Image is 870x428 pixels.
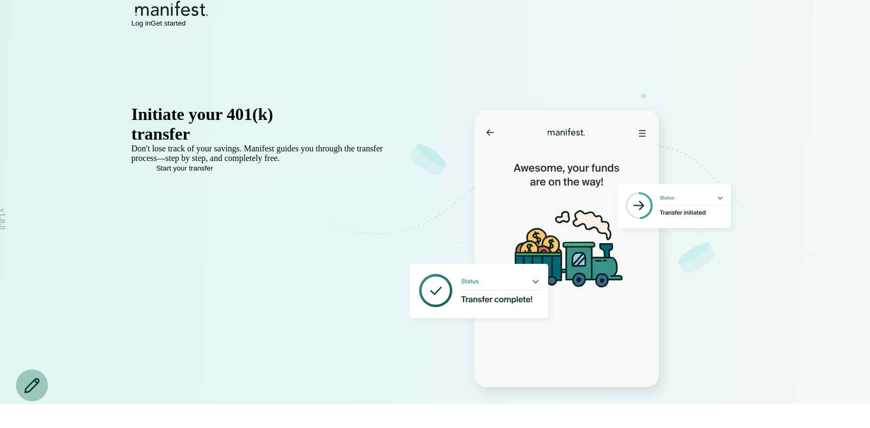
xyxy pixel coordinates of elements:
button: Get started [151,19,186,27]
span: Start your transfer [156,164,213,172]
div: transfer [132,124,407,144]
button: Start your transfer [132,164,238,172]
span: 401(k) [226,104,273,124]
span: in minutes [190,124,266,143]
div: Initiate your [132,104,407,124]
button: Log in [132,19,151,27]
p: Don't lose track of your savings. Manifest guides you through the transfer process—step by step, ... [132,144,407,163]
